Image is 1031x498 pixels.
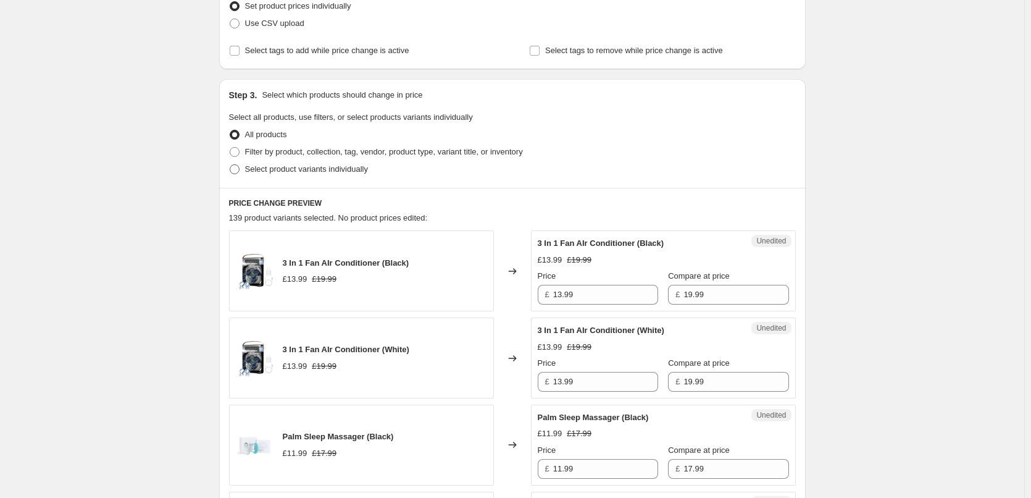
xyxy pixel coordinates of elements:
[538,255,562,264] span: £13.99
[229,198,796,208] h6: PRICE CHANGE PREVIEW
[245,46,409,55] span: Select tags to add while price change is active
[245,1,351,11] span: Set product prices individually
[675,377,680,386] span: £
[245,164,368,174] span: Select product variants individually
[229,89,257,101] h2: Step 3.
[668,271,730,281] span: Compare at price
[756,410,786,420] span: Unedited
[538,358,556,368] span: Price
[245,130,287,139] span: All products
[283,274,307,284] span: £13.99
[245,19,304,28] span: Use CSV upload
[545,377,549,386] span: £
[245,147,523,156] span: Filter by product, collection, tag, vendor, product type, variant title, or inventory
[236,426,273,463] img: S2da5657d71cb4e2dbac650c661832ec2Q_80x.webp
[545,464,549,473] span: £
[668,358,730,368] span: Compare at price
[675,290,680,299] span: £
[283,432,394,441] span: Palm Sleep Massager (Black)
[538,429,562,438] span: £11.99
[236,340,273,377] img: 71hAtEN5YhL._AC_SX522_80x.png
[262,89,422,101] p: Select which products should change in price
[312,274,336,284] span: £19.99
[229,213,428,222] span: 139 product variants selected. No product prices edited:
[538,238,664,248] span: 3 In 1 Fan AIr Conditioner (Black)
[283,361,307,371] span: £13.99
[567,255,591,264] span: £19.99
[756,236,786,246] span: Unedited
[538,445,556,455] span: Price
[283,449,307,458] span: £11.99
[312,361,336,371] span: £19.99
[312,449,336,458] span: £17.99
[545,46,723,55] span: Select tags to remove while price change is active
[283,345,409,354] span: 3 In 1 Fan AIr Conditioner (White)
[675,464,680,473] span: £
[229,112,473,122] span: Select all products, use filters, or select products variants individually
[538,326,664,335] span: 3 In 1 Fan AIr Conditioner (White)
[668,445,730,455] span: Compare at price
[538,413,649,422] span: Palm Sleep Massager (Black)
[545,290,549,299] span: £
[538,342,562,352] span: £13.99
[567,342,591,352] span: £19.99
[283,258,409,268] span: 3 In 1 Fan AIr Conditioner (Black)
[236,253,273,290] img: 71hAtEN5YhL._AC_SX522_80x.png
[567,429,591,438] span: £17.99
[538,271,556,281] span: Price
[756,323,786,333] span: Unedited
